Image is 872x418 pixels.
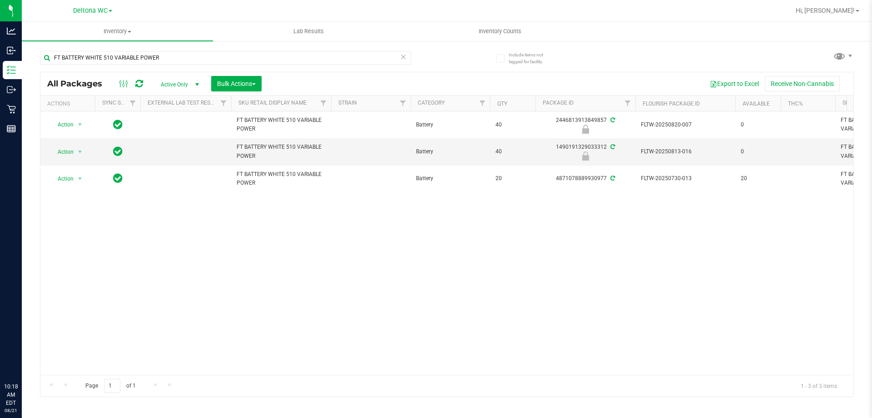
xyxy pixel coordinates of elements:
[237,170,326,187] span: FT BATTERY WHITE 510 VARIABLE POWER
[609,175,615,181] span: Sync from Compliance System
[281,27,336,35] span: Lab Results
[704,76,765,91] button: Export to Excel
[416,147,485,156] span: Battery
[534,116,637,134] div: 2446813913849857
[534,143,637,161] div: 1490191329033312
[641,174,730,183] span: FLTW-20250730-013
[404,22,595,41] a: Inventory Counts
[78,379,143,393] span: Page of 1
[74,146,86,158] span: select
[543,100,574,106] a: Package ID
[416,121,485,129] span: Battery
[125,96,140,111] a: Filter
[466,27,534,35] span: Inventory Counts
[534,125,637,134] div: Newly Received
[237,143,326,160] span: FT BATTERY WHITE 510 VARIABLE POWER
[495,174,530,183] span: 20
[495,121,530,129] span: 40
[641,147,730,156] span: FLTW-20250813-016
[7,105,16,114] inline-svg: Retail
[7,65,16,75] inline-svg: Inventory
[788,101,803,107] a: THC%
[50,118,74,131] span: Action
[316,96,331,111] a: Filter
[396,96,411,111] a: Filter
[534,174,637,183] div: 4871078889930977
[793,379,844,393] span: 1 - 3 of 3 items
[338,100,357,106] a: Strain
[475,96,490,111] a: Filter
[47,101,91,107] div: Actions
[4,407,18,414] p: 08/21
[7,26,16,35] inline-svg: Analytics
[148,100,219,106] a: External Lab Test Result
[73,7,108,15] span: Deltona WC
[741,121,775,129] span: 0
[238,100,307,106] a: Sku Retail Display Name
[216,96,231,111] a: Filter
[643,101,700,107] a: Flourish Package ID
[609,144,615,150] span: Sync from Compliance System
[217,80,256,87] span: Bulk Actions
[741,147,775,156] span: 0
[7,124,16,133] inline-svg: Reports
[74,172,86,185] span: select
[534,151,637,161] div: Newly Received
[22,27,213,35] span: Inventory
[7,85,16,94] inline-svg: Outbound
[609,117,615,123] span: Sync from Compliance System
[796,7,855,14] span: Hi, [PERSON_NAME]!
[74,118,86,131] span: select
[47,79,111,89] span: All Packages
[495,147,530,156] span: 40
[22,22,213,41] a: Inventory
[113,145,123,158] span: In Sync
[620,96,635,111] a: Filter
[509,51,554,65] span: Include items not tagged for facility
[211,76,262,91] button: Bulk Actions
[842,100,870,106] a: SKU Name
[113,172,123,185] span: In Sync
[40,51,411,65] input: Search Package ID, Item Name, SKU, Lot or Part Number...
[50,146,74,158] span: Action
[9,345,36,373] iframe: Resource center
[102,100,137,106] a: Sync Status
[743,101,770,107] a: Available
[113,118,123,131] span: In Sync
[416,174,485,183] span: Battery
[213,22,404,41] a: Lab Results
[765,76,840,91] button: Receive Non-Cannabis
[237,116,326,133] span: FT BATTERY WHITE 510 VARIABLE POWER
[741,174,775,183] span: 20
[418,100,445,106] a: Category
[7,46,16,55] inline-svg: Inbound
[497,101,507,107] a: Qty
[641,121,730,129] span: FLTW-20250820-007
[4,383,18,407] p: 10:18 AM EDT
[400,51,406,63] span: Clear
[50,172,74,185] span: Action
[104,379,120,393] input: 1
